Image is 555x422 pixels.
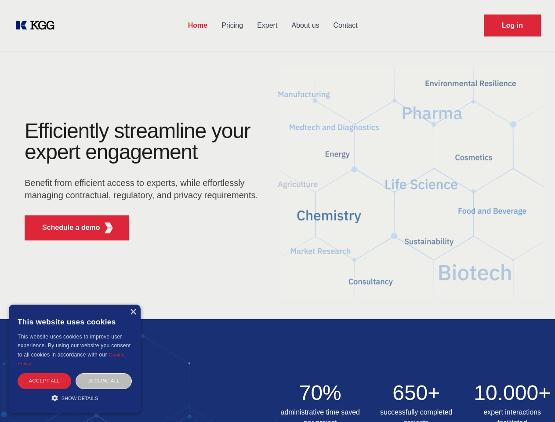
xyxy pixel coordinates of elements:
a: Contact [326,14,365,37]
a: Cookie Policy [18,352,125,366]
a: Expert [250,14,284,37]
div: This website uses cookies [18,311,132,332]
div: Close [130,309,136,316]
div: Show details [18,393,132,402]
a: About us [284,14,326,37]
a: Request Demo [484,15,541,36]
a: KOL Knowledge Platform: Talk to Key External Experts (KEE) [14,18,62,33]
span: Show details [62,396,98,401]
h2: 70% [278,382,363,404]
img: KGG Fifth Element RED [103,222,114,233]
div: Decline all [76,373,132,389]
h1: Efficiently streamline your expert engagement [25,120,264,163]
a: Pricing [214,14,250,37]
h2: 650+ [374,382,459,404]
a: Home [181,14,214,37]
p: Benefit from efficient access to experts, while effortlessly managing contractual, regulatory, an... [25,177,264,201]
img: KGG Fifth Element RED [278,57,545,310]
iframe: Chat Widget [511,380,555,422]
div: Accept all [18,373,71,389]
button: Schedule a demoKGG Fifth Element RED [25,215,129,240]
p: Schedule a demo [42,222,100,233]
span: This website uses cookies to improve user experience. By using our website you consent to all coo... [18,334,131,358]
